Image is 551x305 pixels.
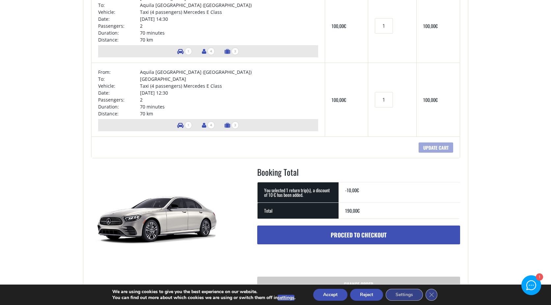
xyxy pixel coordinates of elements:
td: Aquila [GEOGRAPHIC_DATA] ([GEOGRAPHIC_DATA]) [140,69,318,76]
span: 1 [185,121,192,129]
span: 3 [232,47,239,55]
li: Number of luggage items [221,45,242,57]
bdi: 190,00 [345,207,360,214]
bdi: 100,00 [332,22,346,29]
span: 1 [185,47,192,55]
li: Number of passengers [199,119,218,131]
td: Date: [98,15,140,22]
button: Settings [386,289,423,301]
bdi: 100,00 [423,22,438,29]
td: To: [98,76,140,82]
td: Date: [98,89,140,96]
td: [DATE] 14:30 [140,15,318,22]
span: 3 [232,121,239,129]
td: Aquila [GEOGRAPHIC_DATA] ([GEOGRAPHIC_DATA]) [140,2,318,9]
td: Vehicle: [98,82,140,89]
button: settings [278,295,294,301]
td: [DATE] 12:30 [140,89,318,96]
td: To: [98,2,140,9]
td: Distance: [98,110,140,117]
span: 4 [207,47,215,55]
li: Number of vehicles [174,119,195,131]
a: Change order [257,277,460,292]
td: Taxi (4 passengers) Mercedes E Class [140,82,318,89]
span: € [357,207,360,214]
a: Proceed to checkout [257,226,460,245]
bdi: 100,00 [423,96,438,103]
span: € [344,22,346,29]
button: Reject [350,289,383,301]
td: Passengers: [98,22,140,29]
td: 70 km [140,36,318,43]
span: 4 [207,121,215,129]
div: 1 [536,274,542,281]
span: € [357,187,359,194]
li: Number of passengers [199,45,218,57]
li: Number of vehicles [174,45,195,57]
p: We are using cookies to give you the best experience on our website. [112,289,295,295]
td: 70 km [140,110,318,117]
li: Number of luggage items [221,119,242,131]
button: Accept [313,289,347,301]
iframe: Secure express checkout frame [256,251,461,269]
bdi: -10,00 [345,187,359,194]
td: Duration: [98,103,140,110]
td: [GEOGRAPHIC_DATA] [140,76,318,82]
span: € [435,22,438,29]
th: Total [258,202,339,219]
img: Taxi (4 passengers) Mercedes E Class [91,166,223,265]
td: Duration: [98,29,140,36]
input: Transfers quantity [375,92,393,107]
span: € [344,96,346,103]
th: You selected 1 return trip(s), a discount of 10 € has been added. [258,182,339,202]
td: Vehicle: [98,9,140,15]
td: Taxi (4 passengers) Mercedes E Class [140,9,318,15]
td: 70 minutes [140,103,318,110]
td: Distance: [98,36,140,43]
td: 70 minutes [140,29,318,36]
td: From: [98,69,140,76]
td: 2 [140,96,318,103]
td: 2 [140,22,318,29]
button: Close GDPR Cookie Banner [426,289,437,301]
bdi: 100,00 [332,96,346,103]
p: You can find out more about which cookies we are using or switch them off in . [112,295,295,301]
span: € [435,96,438,103]
h2: Booking Total [257,166,460,182]
input: Transfers quantity [375,18,393,34]
iframe: Secure express checkout frame [256,248,358,250]
iframe: Secure express checkout frame [359,248,461,250]
input: Update cart [419,142,453,153]
td: Passengers: [98,96,140,103]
